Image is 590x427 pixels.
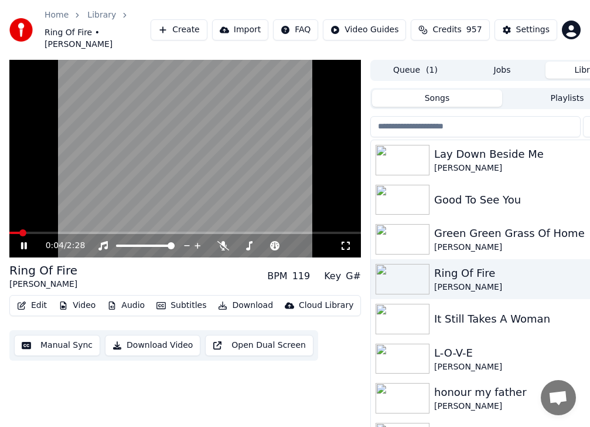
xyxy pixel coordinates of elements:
[14,335,100,356] button: Manual Sync
[151,19,207,40] button: Create
[292,269,311,283] div: 119
[105,335,200,356] button: Download Video
[9,262,77,279] div: Ring Of Fire
[432,24,461,36] span: Credits
[494,19,557,40] button: Settings
[67,240,85,252] span: 2:28
[212,19,268,40] button: Import
[299,300,353,311] div: Cloud Library
[9,18,33,42] img: youka
[267,269,287,283] div: BPM
[87,9,116,21] a: Library
[205,335,313,356] button: Open Dual Screen
[426,65,438,76] span: ( 1 )
[323,19,406,40] button: Video Guides
[324,269,341,283] div: Key
[372,90,502,107] button: Songs
[12,297,52,314] button: Edit
[45,9,151,50] nav: breadcrumb
[541,380,576,415] div: Open chat
[46,240,74,252] div: /
[45,27,151,50] span: Ring Of Fire • [PERSON_NAME]
[372,62,459,79] button: Queue
[346,269,361,283] div: G#
[459,62,545,79] button: Jobs
[9,279,77,290] div: [PERSON_NAME]
[45,9,69,21] a: Home
[46,240,64,252] span: 0:04
[103,297,149,314] button: Audio
[213,297,278,314] button: Download
[516,24,550,36] div: Settings
[273,19,318,40] button: FAQ
[411,19,489,40] button: Credits957
[152,297,211,314] button: Subtitles
[466,24,482,36] span: 957
[54,297,100,314] button: Video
